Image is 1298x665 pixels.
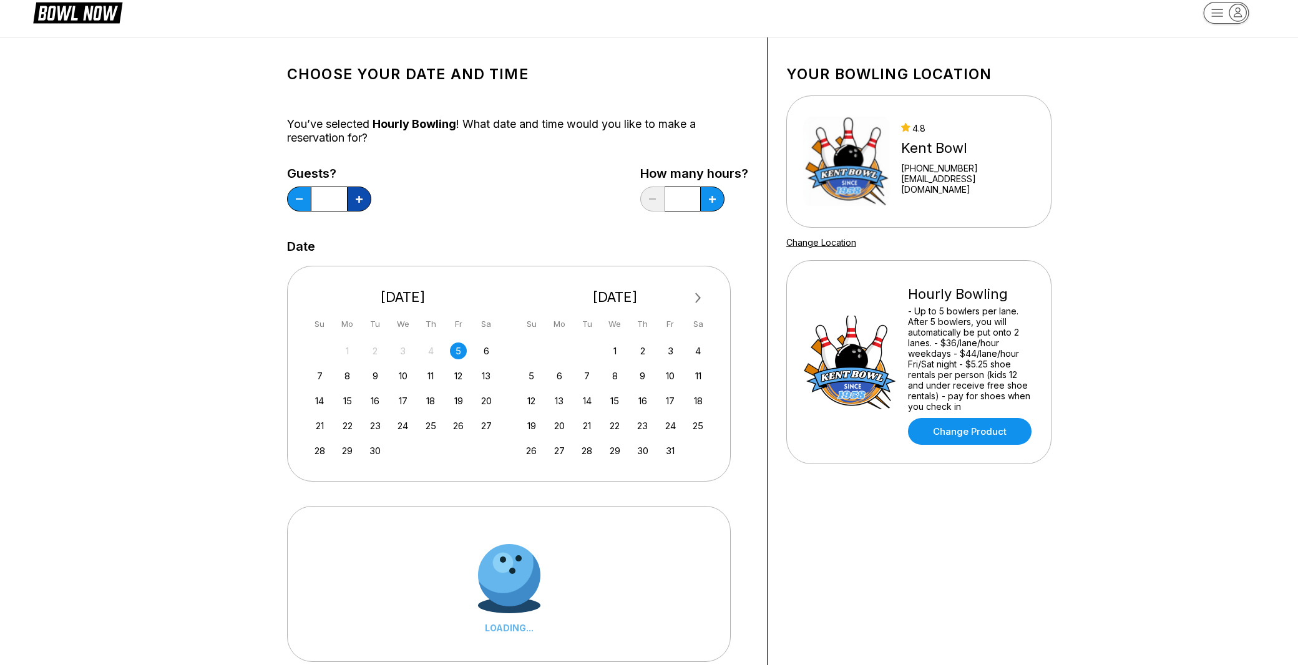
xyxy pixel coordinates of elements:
[394,342,411,359] div: Not available Wednesday, September 3rd, 2025
[578,392,595,409] div: Choose Tuesday, October 14th, 2025
[522,341,709,459] div: month 2025-10
[578,442,595,459] div: Choose Tuesday, October 28th, 2025
[901,123,1035,133] div: 4.8
[450,316,467,332] div: Fr
[690,342,706,359] div: Choose Saturday, October 4th, 2025
[422,417,439,434] div: Choose Thursday, September 25th, 2025
[394,367,411,384] div: Choose Wednesday, September 10th, 2025
[422,392,439,409] div: Choose Thursday, September 18th, 2025
[523,316,540,332] div: Su
[339,442,356,459] div: Choose Monday, September 29th, 2025
[690,316,706,332] div: Sa
[607,392,623,409] div: Choose Wednesday, October 15th, 2025
[478,392,495,409] div: Choose Saturday, September 20th, 2025
[373,117,456,130] span: Hourly Bowling
[578,417,595,434] div: Choose Tuesday, October 21st, 2025
[634,342,651,359] div: Choose Thursday, October 2nd, 2025
[339,392,356,409] div: Choose Monday, September 15th, 2025
[450,392,467,409] div: Choose Friday, September 19th, 2025
[803,115,890,208] img: Kent Bowl
[551,367,568,384] div: Choose Monday, October 6th, 2025
[367,392,384,409] div: Choose Tuesday, September 16th, 2025
[662,316,679,332] div: Fr
[339,316,356,332] div: Mo
[607,316,623,332] div: We
[803,316,897,409] img: Hourly Bowling
[422,316,439,332] div: Th
[523,417,540,434] div: Choose Sunday, October 19th, 2025
[367,342,384,359] div: Not available Tuesday, September 2nd, 2025
[607,367,623,384] div: Choose Wednesday, October 8th, 2025
[287,66,748,83] h1: Choose your Date and time
[339,342,356,359] div: Not available Monday, September 1st, 2025
[901,163,1035,173] div: [PHONE_NUMBER]
[394,392,411,409] div: Choose Wednesday, September 17th, 2025
[640,167,748,180] label: How many hours?
[551,392,568,409] div: Choose Monday, October 13th, 2025
[450,367,467,384] div: Choose Friday, September 12th, 2025
[478,316,495,332] div: Sa
[367,417,384,434] div: Choose Tuesday, September 23rd, 2025
[394,417,411,434] div: Choose Wednesday, September 24th, 2025
[450,342,467,359] div: Choose Friday, September 5th, 2025
[339,417,356,434] div: Choose Monday, September 22nd, 2025
[367,442,384,459] div: Choose Tuesday, September 30th, 2025
[287,240,315,253] label: Date
[478,623,540,633] div: LOADING...
[578,367,595,384] div: Choose Tuesday, October 7th, 2025
[607,442,623,459] div: Choose Wednesday, October 29th, 2025
[306,289,500,306] div: [DATE]
[662,442,679,459] div: Choose Friday, October 31st, 2025
[901,140,1035,157] div: Kent Bowl
[662,392,679,409] div: Choose Friday, October 17th, 2025
[786,66,1052,83] h1: Your bowling location
[551,316,568,332] div: Mo
[311,316,328,332] div: Su
[786,237,856,248] a: Change Location
[690,392,706,409] div: Choose Saturday, October 18th, 2025
[690,417,706,434] div: Choose Saturday, October 25th, 2025
[634,442,651,459] div: Choose Thursday, October 30th, 2025
[634,417,651,434] div: Choose Thursday, October 23rd, 2025
[394,316,411,332] div: We
[367,316,384,332] div: Tu
[908,306,1035,412] div: - Up to 5 bowlers per lane. After 5 bowlers, you will automatically be put onto 2 lanes. - $36/la...
[478,342,495,359] div: Choose Saturday, September 6th, 2025
[287,167,371,180] label: Guests?
[901,173,1035,195] a: [EMAIL_ADDRESS][DOMAIN_NAME]
[551,417,568,434] div: Choose Monday, October 20th, 2025
[287,117,748,145] div: You’ve selected ! What date and time would you like to make a reservation for?
[311,392,328,409] div: Choose Sunday, September 14th, 2025
[311,367,328,384] div: Choose Sunday, September 7th, 2025
[523,392,540,409] div: Choose Sunday, October 12th, 2025
[367,367,384,384] div: Choose Tuesday, September 9th, 2025
[662,417,679,434] div: Choose Friday, October 24th, 2025
[422,342,439,359] div: Not available Thursday, September 4th, 2025
[607,417,623,434] div: Choose Wednesday, October 22nd, 2025
[634,316,651,332] div: Th
[607,342,623,359] div: Choose Wednesday, October 1st, 2025
[523,367,540,384] div: Choose Sunday, October 5th, 2025
[551,442,568,459] div: Choose Monday, October 27th, 2025
[908,418,1032,445] a: Change Product
[662,342,679,359] div: Choose Friday, October 3rd, 2025
[578,316,595,332] div: Tu
[311,417,328,434] div: Choose Sunday, September 21st, 2025
[688,288,708,308] button: Next Month
[450,417,467,434] div: Choose Friday, September 26th, 2025
[311,442,328,459] div: Choose Sunday, September 28th, 2025
[662,367,679,384] div: Choose Friday, October 10th, 2025
[690,367,706,384] div: Choose Saturday, October 11th, 2025
[519,289,712,306] div: [DATE]
[310,341,497,459] div: month 2025-09
[634,392,651,409] div: Choose Thursday, October 16th, 2025
[339,367,356,384] div: Choose Monday, September 8th, 2025
[523,442,540,459] div: Choose Sunday, October 26th, 2025
[478,367,495,384] div: Choose Saturday, September 13th, 2025
[634,367,651,384] div: Choose Thursday, October 9th, 2025
[908,286,1035,303] div: Hourly Bowling
[422,367,439,384] div: Choose Thursday, September 11th, 2025
[478,417,495,434] div: Choose Saturday, September 27th, 2025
